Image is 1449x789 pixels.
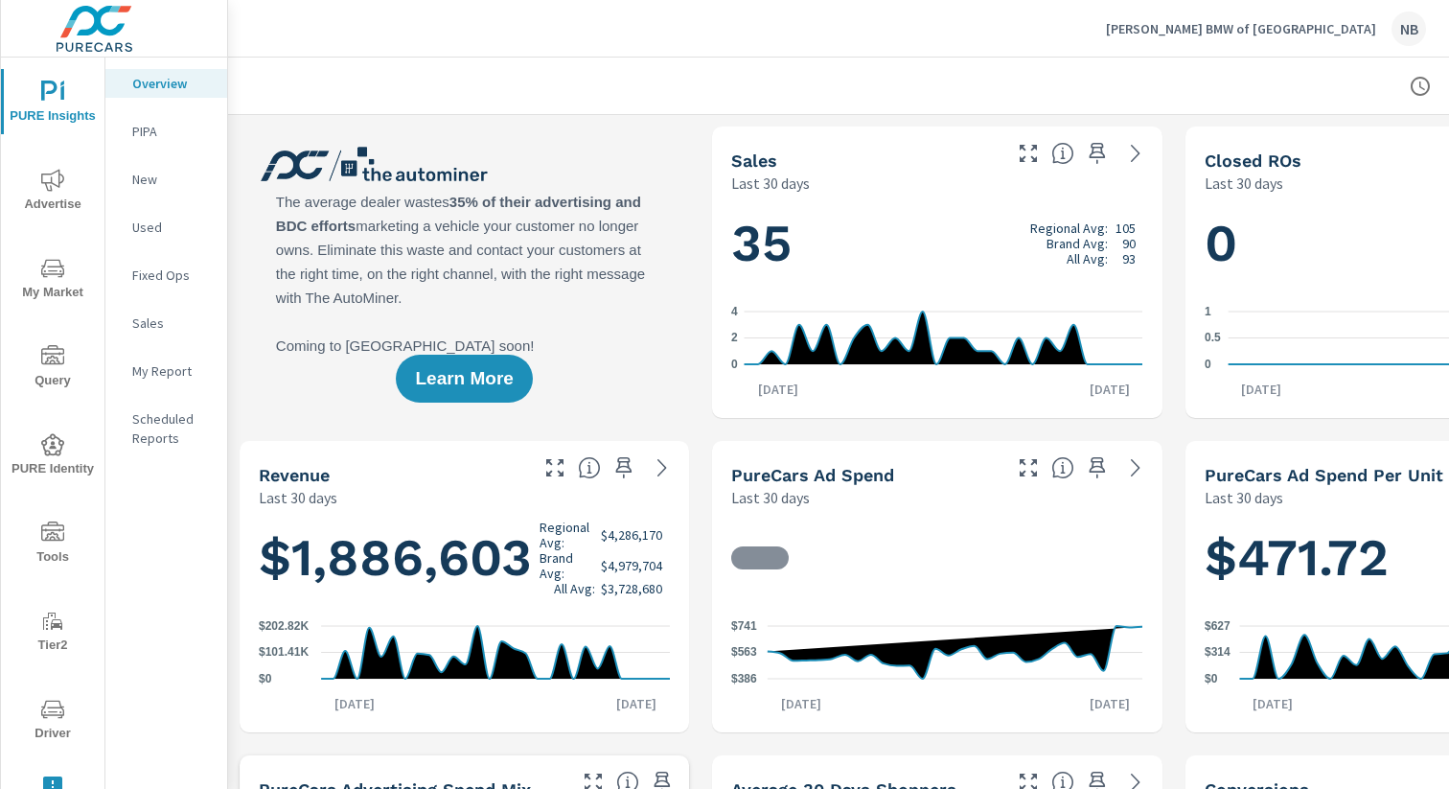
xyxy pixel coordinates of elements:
[132,266,212,285] p: Fixed Ops
[105,165,227,194] div: New
[105,357,227,385] div: My Report
[554,581,595,596] p: All Avg:
[540,520,595,550] p: Regional Avg:
[609,453,639,483] span: Save this to your personalized report
[7,169,99,216] span: Advertise
[1205,305,1211,318] text: 1
[1122,236,1136,251] p: 90
[731,619,757,633] text: $741
[731,332,738,345] text: 2
[1205,332,1221,345] text: 0.5
[1106,20,1376,37] p: [PERSON_NAME] BMW of [GEOGRAPHIC_DATA]
[731,672,757,685] text: $386
[7,257,99,304] span: My Market
[132,313,212,333] p: Sales
[601,558,662,573] p: $4,979,704
[745,380,812,399] p: [DATE]
[603,694,670,713] p: [DATE]
[1122,251,1136,267] p: 93
[1051,142,1074,165] span: Number of vehicles sold by the dealership over the selected date range. [Source: This data is sou...
[1239,694,1306,713] p: [DATE]
[731,211,1142,276] h1: 35
[731,151,777,171] h5: Sales
[259,520,670,596] h1: $1,886,603
[7,81,99,128] span: PURE Insights
[731,305,738,318] text: 4
[7,610,99,657] span: Tier2
[259,619,309,633] text: $202.82K
[1013,138,1044,169] button: Make Fullscreen
[105,69,227,98] div: Overview
[1205,358,1211,371] text: 0
[1046,236,1108,251] p: Brand Avg:
[731,486,810,509] p: Last 30 days
[768,694,835,713] p: [DATE]
[105,405,227,453] div: Scheduled Reports
[1051,456,1074,479] span: Total cost of media for all PureCars channels for the selected dealership group over the selected...
[1067,251,1108,267] p: All Avg:
[132,218,212,237] p: Used
[259,465,330,485] h5: Revenue
[132,409,212,448] p: Scheduled Reports
[132,170,212,189] p: New
[1205,645,1230,659] text: $314
[7,345,99,392] span: Query
[731,646,757,660] text: $563
[1030,220,1108,236] p: Regional Avg:
[1076,380,1143,399] p: [DATE]
[1120,453,1151,483] a: See more details in report
[7,698,99,745] span: Driver
[132,361,212,381] p: My Report
[7,522,99,569] span: Tools
[105,213,227,242] div: Used
[1120,138,1151,169] a: See more details in report
[601,581,662,596] p: $3,728,680
[1391,12,1426,46] div: NB
[1082,453,1113,483] span: Save this to your personalized report
[601,527,662,543] p: $4,286,170
[1205,672,1218,685] text: $0
[731,172,810,195] p: Last 30 days
[540,453,570,483] button: Make Fullscreen
[105,309,227,337] div: Sales
[105,261,227,290] div: Fixed Ops
[132,74,212,93] p: Overview
[1076,694,1143,713] p: [DATE]
[1115,220,1136,236] p: 105
[540,550,595,581] p: Brand Avg:
[105,117,227,146] div: PIPA
[259,646,309,660] text: $101.41K
[1205,151,1301,171] h5: Closed ROs
[1205,619,1230,633] text: $627
[259,486,337,509] p: Last 30 days
[1205,172,1283,195] p: Last 30 days
[1082,138,1113,169] span: Save this to your personalized report
[1205,486,1283,509] p: Last 30 days
[578,456,601,479] span: Total sales revenue over the selected date range. [Source: This data is sourced from the dealer’s...
[259,672,272,685] text: $0
[321,694,388,713] p: [DATE]
[132,122,212,141] p: PIPA
[1013,453,1044,483] button: Make Fullscreen
[731,465,894,485] h5: PureCars Ad Spend
[647,453,678,483] a: See more details in report
[415,370,513,387] span: Learn More
[7,433,99,480] span: PURE Identity
[1228,380,1295,399] p: [DATE]
[731,358,738,371] text: 0
[396,355,532,403] button: Learn More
